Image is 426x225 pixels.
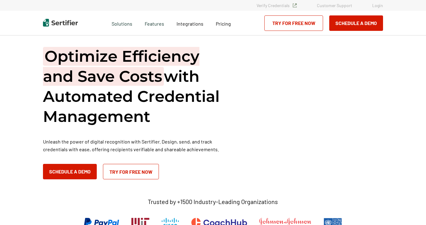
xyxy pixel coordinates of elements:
a: Login [372,3,383,8]
a: Customer Support [317,3,352,8]
a: Verify Credentials [257,3,297,8]
span: Pricing [216,21,231,27]
span: Features [145,19,164,27]
a: Try for Free Now [103,164,159,179]
a: Integrations [177,19,203,27]
p: Unleash the power of digital recognition with Sertifier. Design, send, and track credentials with... [43,138,228,153]
span: Integrations [177,21,203,27]
p: Trusted by +1500 Industry-Leading Organizations [148,198,278,206]
span: Solutions [112,19,132,27]
img: Verified [293,3,297,7]
h1: with Automated Credential Management [43,46,228,127]
span: Optimize Efficiency and Save Costs [43,47,199,86]
a: Try for Free Now [264,15,323,31]
img: Sertifier | Digital Credentialing Platform [43,19,78,27]
a: Pricing [216,19,231,27]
